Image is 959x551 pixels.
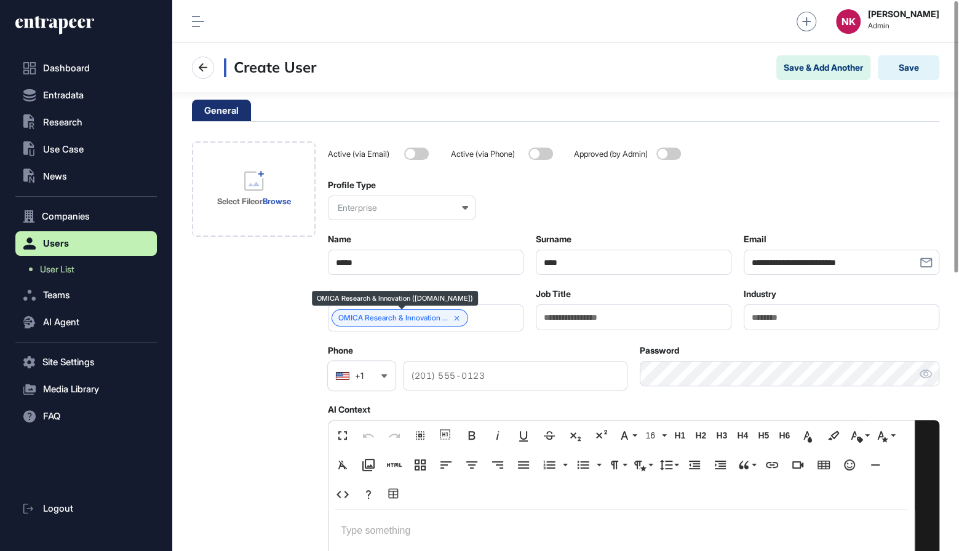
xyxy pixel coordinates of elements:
[338,314,448,322] a: OMICA Research & Innovation ...
[836,9,861,34] button: NK
[15,310,157,335] button: AI Agent
[43,90,84,100] span: Entradata
[192,141,316,237] div: Select FileorBrowse
[328,289,366,299] label: Company
[734,453,758,477] button: Quote
[357,482,380,507] button: Help (⌘/)
[640,346,679,355] label: Password
[733,430,752,441] span: H4
[43,145,84,154] span: Use Case
[760,453,784,477] button: Insert Link (⌘K)
[328,346,353,355] label: Phone
[15,137,157,162] button: Use Case
[868,9,939,19] strong: [PERSON_NAME]
[712,430,731,441] span: H3
[217,196,291,207] div: or
[15,496,157,521] a: Logout
[15,350,157,375] button: Site Settings
[43,172,67,181] span: News
[335,371,349,380] img: United States
[15,283,157,307] button: Teams
[331,453,354,477] button: Clear Formatting
[434,423,458,448] button: Show blocks
[733,423,752,448] button: H4
[15,377,157,402] button: Media Library
[615,423,639,448] button: Font Family
[864,453,887,477] button: Insert Horizontal Line
[42,212,90,221] span: Companies
[536,289,571,299] label: Job Title
[868,22,939,30] span: Admin
[563,423,587,448] button: Subscript
[848,423,871,448] button: Inline Class
[15,83,157,108] button: Entradata
[357,453,380,477] button: Media Library
[43,411,60,421] span: FAQ
[43,239,69,248] span: Users
[224,58,316,77] h3: Create User
[331,423,354,448] button: Fullscreen
[460,453,483,477] button: Align Center
[331,482,354,507] button: Code View
[263,196,291,206] a: Browse
[786,453,810,477] button: Insert Video
[512,453,535,477] button: Align Justify
[775,423,794,448] button: H6
[451,149,523,159] span: Active (via Phone)
[43,317,79,327] span: AI Agent
[775,430,794,441] span: H6
[671,430,689,441] span: H1
[355,371,364,380] div: +1
[683,453,706,477] button: Decrease Indent (⌘[)
[838,453,861,477] button: Emoticons
[754,430,773,441] span: H5
[328,234,351,244] label: Name
[744,234,766,244] label: Email
[776,55,870,80] button: Save & Add Another
[328,405,370,414] label: AI Context
[574,149,651,159] span: Approved (by Admin)
[538,453,561,477] button: Ordered List
[691,423,710,448] button: H2
[712,423,731,448] button: H3
[43,384,99,394] span: Media Library
[605,453,629,477] button: Paragraph Format
[43,504,73,513] span: Logout
[671,423,689,448] button: H1
[486,453,509,477] button: Align Right
[744,289,776,299] label: Industry
[22,258,157,280] a: User List
[357,423,380,448] button: Undo (⌘Z)
[486,423,509,448] button: Italic (⌘I)
[408,423,432,448] button: Select All
[754,423,773,448] button: H5
[217,196,255,206] strong: Select File
[192,100,251,121] li: General
[641,423,668,448] button: 16
[40,264,74,274] span: User List
[328,180,376,190] label: Profile Type
[15,110,157,135] button: Research
[460,423,483,448] button: Bold (⌘B)
[383,482,406,507] button: Table Builder
[878,55,939,80] button: Save
[657,453,680,477] button: Line Height
[593,453,603,477] button: Unordered List
[15,404,157,429] button: FAQ
[15,56,157,81] a: Dashboard
[796,423,819,448] button: Text Color
[873,423,897,448] button: Inline Style
[317,295,473,302] div: OMICA Research & Innovation ([DOMAIN_NAME])
[408,453,432,477] button: Responsive Layout
[538,423,561,448] button: Strikethrough (⌘S)
[383,423,406,448] button: Redo (⌘⇧Z)
[328,149,399,159] span: Active (via Email)
[43,63,90,73] span: Dashboard
[42,357,95,367] span: Site Settings
[43,290,70,300] span: Teams
[512,423,535,448] button: Underline (⌘U)
[15,231,157,256] button: Users
[812,453,835,477] button: Insert Table
[434,453,458,477] button: Align Left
